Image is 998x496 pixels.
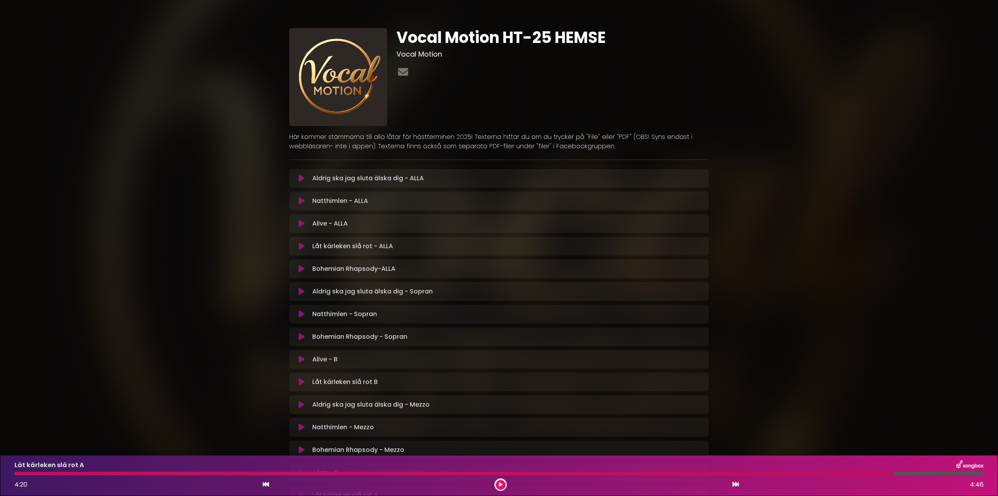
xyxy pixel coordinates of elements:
span: 4:46 [970,480,984,489]
p: Låt kärleken slå rot A [14,460,84,470]
p: Låt kärleken slå rot - ALLA [312,242,393,251]
p: Alive - ALLA [312,219,348,228]
p: Alive - B [312,355,338,364]
img: songbox-logo-white.png [956,460,984,470]
img: pGlB4Q9wSIK9SaBErEAn [289,28,387,126]
span: 4:20 [14,480,27,489]
p: Natthimlen - ALLA [312,196,368,206]
p: Aldrig ska jag sluta älska dig - ALLA [312,174,424,183]
p: Aldrig ska jag sluta älska dig - Mezzo [312,400,430,409]
p: Låt kärleken slå rot B [312,377,378,387]
p: Natthimlen - Sopran [312,309,377,319]
p: Bohemian Rhapsody - Mezzo [312,445,404,455]
p: Här kommer stämmorna till alla låtar för höstterminen 2025! Texterna hittar du om du trycker på "... [289,132,709,151]
p: Bohemian Rhapsody-ALLA [312,264,395,274]
p: Bohemian Rhapsody - Sopran [312,332,407,341]
p: Natthimlen - Mezzo [312,423,374,432]
h1: Vocal Motion HT-25 HEMSE [396,28,709,47]
h3: Vocal Motion [396,50,709,59]
p: Aldrig ska jag sluta älska dig - Sopran [312,287,433,296]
